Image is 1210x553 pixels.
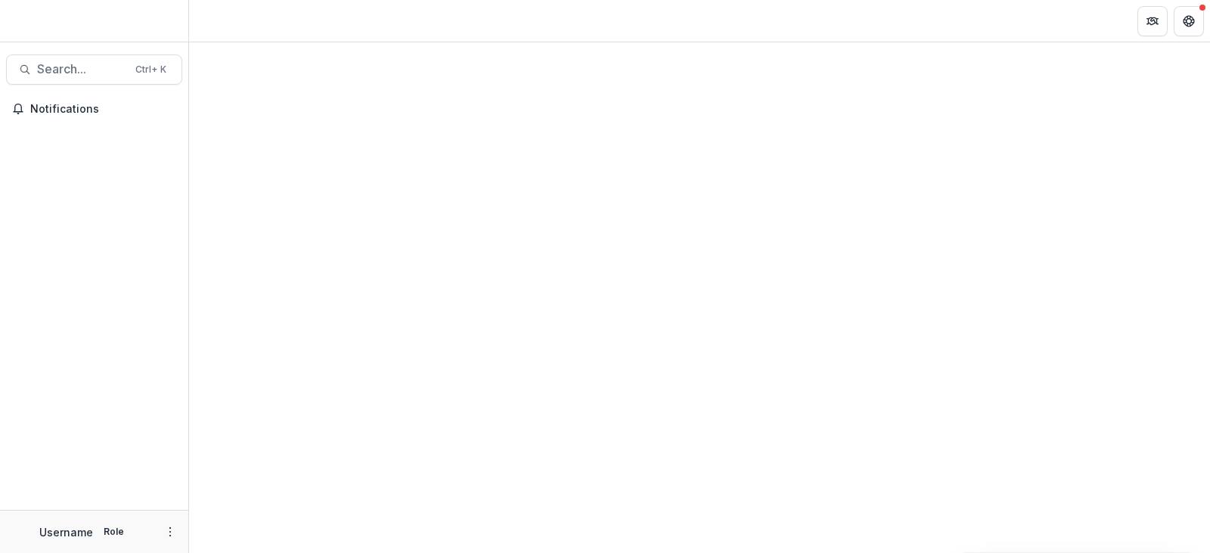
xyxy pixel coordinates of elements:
[6,97,182,121] button: Notifications
[132,61,169,78] div: Ctrl + K
[1137,6,1168,36] button: Partners
[195,10,259,32] nav: breadcrumb
[6,54,182,85] button: Search...
[39,524,93,540] p: Username
[99,525,129,539] p: Role
[37,62,126,76] span: Search...
[161,523,179,541] button: More
[30,103,176,116] span: Notifications
[1174,6,1204,36] button: Get Help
